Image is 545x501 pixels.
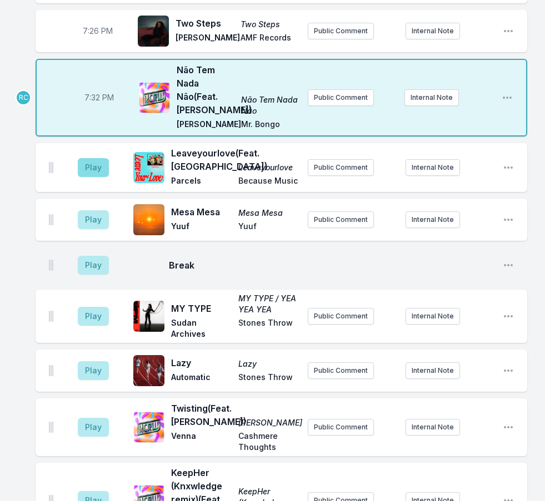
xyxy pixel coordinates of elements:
button: Play [78,158,109,177]
span: [PERSON_NAME] [177,119,234,132]
button: Play [78,307,109,326]
img: Lazy [133,355,164,386]
img: Two Steps [138,16,169,47]
button: Play [78,361,109,380]
button: Play [78,418,109,437]
span: Mesa Mesa [238,208,299,219]
img: Drag Handle [49,162,53,173]
img: Mesa Mesa [133,204,164,235]
span: Mesa Mesa [171,205,232,219]
span: Leaveyourlove (Feat. [GEOGRAPHIC_DATA]) [171,146,232,173]
span: MY TYPE [171,302,232,315]
span: Sudan Archives [171,317,232,340]
span: Não Tem Nada Não (Feat. [PERSON_NAME]) [177,63,234,117]
button: Open playlist item options [503,311,514,322]
button: Internal Note [406,419,460,436]
button: Open playlist item options [503,162,514,173]
span: Lazy [171,356,232,370]
span: MY TYPE / YEA YEA YEA [238,293,299,315]
button: Open playlist item options [503,422,514,433]
span: Timestamp [83,26,113,37]
button: Public Comment [308,419,374,436]
span: Mr. Bongo [241,119,299,132]
button: Open playlist item options [503,365,514,376]
span: Two Steps [241,19,299,30]
span: Yuuf [238,221,299,234]
img: Não Tem Nada Não [139,82,170,113]
span: Lazy [238,358,299,370]
img: Drag Handle [49,422,53,433]
button: Internal Note [406,211,460,228]
button: Public Comment [308,362,374,379]
span: Não Tem Nada Não [241,94,299,117]
button: Play [78,256,109,275]
button: Open playlist item options [503,260,514,271]
span: Stones Throw [238,317,299,340]
img: Leaveyourlove [133,152,164,183]
span: Venna [171,431,232,453]
span: Leaveyourlove [238,162,299,173]
span: Automatic [171,372,232,385]
span: Because Music [238,175,299,189]
button: Internal Note [406,362,460,379]
button: Public Comment [308,89,374,106]
img: Drag Handle [49,214,53,225]
span: AMF Records [241,32,299,45]
span: Break [169,259,494,272]
button: Open playlist item options [503,214,514,225]
span: Two Steps [176,17,234,30]
span: Stones Throw [238,372,299,385]
img: MY TYPE / YEA YEA YEA [133,301,164,332]
span: Parcels [171,175,232,189]
button: Public Comment [308,23,374,39]
span: [PERSON_NAME] [176,32,234,45]
button: Public Comment [308,308,374,325]
p: Rocio Contreras [16,90,31,105]
span: Twisting (Feat. [PERSON_NAME]) [171,402,232,428]
button: Open playlist item options [502,92,513,103]
button: Open playlist item options [503,26,514,37]
button: Internal Note [406,23,460,39]
button: Public Comment [308,211,374,228]
button: Public Comment [308,159,374,176]
button: Internal Note [406,159,460,176]
span: Yuuf [171,221,232,234]
span: [PERSON_NAME] [238,417,299,428]
img: Drag Handle [49,260,53,271]
img: MALIK [133,412,164,443]
button: Internal Note [404,89,459,106]
img: Drag Handle [49,365,53,376]
img: Drag Handle [49,311,53,322]
span: Timestamp [84,92,114,103]
button: Play [78,210,109,229]
span: Cashmere Thoughts [238,431,299,453]
button: Internal Note [406,308,460,325]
